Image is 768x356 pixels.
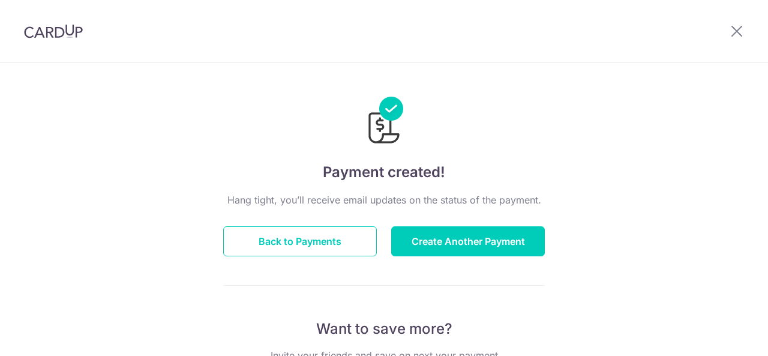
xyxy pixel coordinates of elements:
[223,193,545,207] p: Hang tight, you’ll receive email updates on the status of the payment.
[391,226,545,256] button: Create Another Payment
[223,319,545,339] p: Want to save more?
[223,226,377,256] button: Back to Payments
[223,161,545,183] h4: Payment created!
[365,97,403,147] img: Payments
[24,24,83,38] img: CardUp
